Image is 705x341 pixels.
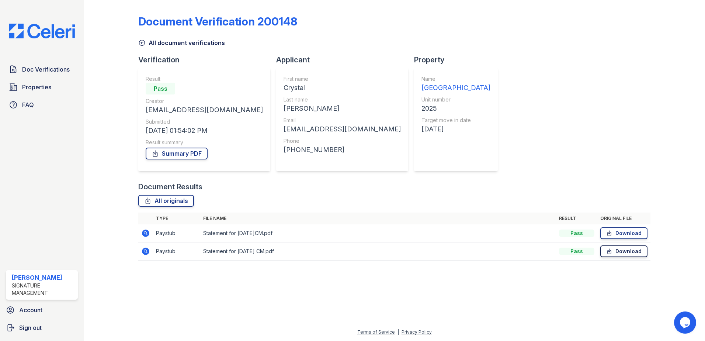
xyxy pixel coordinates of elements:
td: Paystub [153,224,200,242]
div: Last name [284,96,401,103]
div: Pass [559,248,594,255]
span: FAQ [22,100,34,109]
td: Statement for [DATE] CM.pdf [200,242,556,261]
div: [GEOGRAPHIC_DATA] [421,83,490,93]
div: Crystal [284,83,401,93]
div: [DATE] [421,124,490,134]
a: Download [600,245,647,257]
div: [PERSON_NAME] [12,273,75,282]
div: [PHONE_NUMBER] [284,145,401,155]
div: [PERSON_NAME] [284,103,401,114]
div: Name [421,75,490,83]
iframe: chat widget [674,311,698,334]
div: Pass [146,83,175,94]
span: Account [19,306,42,314]
div: 2025 [421,103,490,114]
th: Original file [597,213,650,224]
a: Download [600,227,647,239]
div: Email [284,117,401,124]
div: Phone [284,137,401,145]
div: [DATE] 01:54:02 PM [146,125,263,136]
div: Pass [559,230,594,237]
div: Creator [146,97,263,105]
a: Sign out [3,320,81,335]
div: [EMAIL_ADDRESS][DOMAIN_NAME] [284,124,401,134]
td: Paystub [153,242,200,261]
img: CE_Logo_Blue-a8612792a0a2168367f1c8372b55b34899dd931a85d93a1a3d3e32e68fde9ad4.png [3,24,81,38]
div: Applicant [276,55,414,65]
div: Unit number [421,96,490,103]
a: Name [GEOGRAPHIC_DATA] [421,75,490,93]
a: Properties [6,80,78,94]
th: Result [556,213,597,224]
div: Property [414,55,504,65]
div: Target move in date [421,117,490,124]
span: Doc Verifications [22,65,70,74]
a: Summary PDF [146,148,208,159]
div: Document Results [138,182,202,192]
a: FAQ [6,97,78,112]
a: Account [3,303,81,317]
div: Document Verification 200148 [138,15,297,28]
a: Doc Verifications [6,62,78,77]
div: | [397,329,399,335]
span: Properties [22,83,51,92]
div: Result [146,75,263,83]
a: All document verifications [138,38,225,47]
a: Terms of Service [357,329,395,335]
div: Verification [138,55,276,65]
td: Statement for [DATE]CM.pdf [200,224,556,242]
div: First name [284,75,401,83]
div: Signature Management [12,282,75,297]
span: Sign out [19,323,42,332]
th: File name [200,213,556,224]
a: Privacy Policy [402,329,432,335]
a: All originals [138,195,194,207]
div: Submitted [146,118,263,125]
th: Type [153,213,200,224]
div: Result summary [146,139,263,146]
div: [EMAIL_ADDRESS][DOMAIN_NAME] [146,105,263,115]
